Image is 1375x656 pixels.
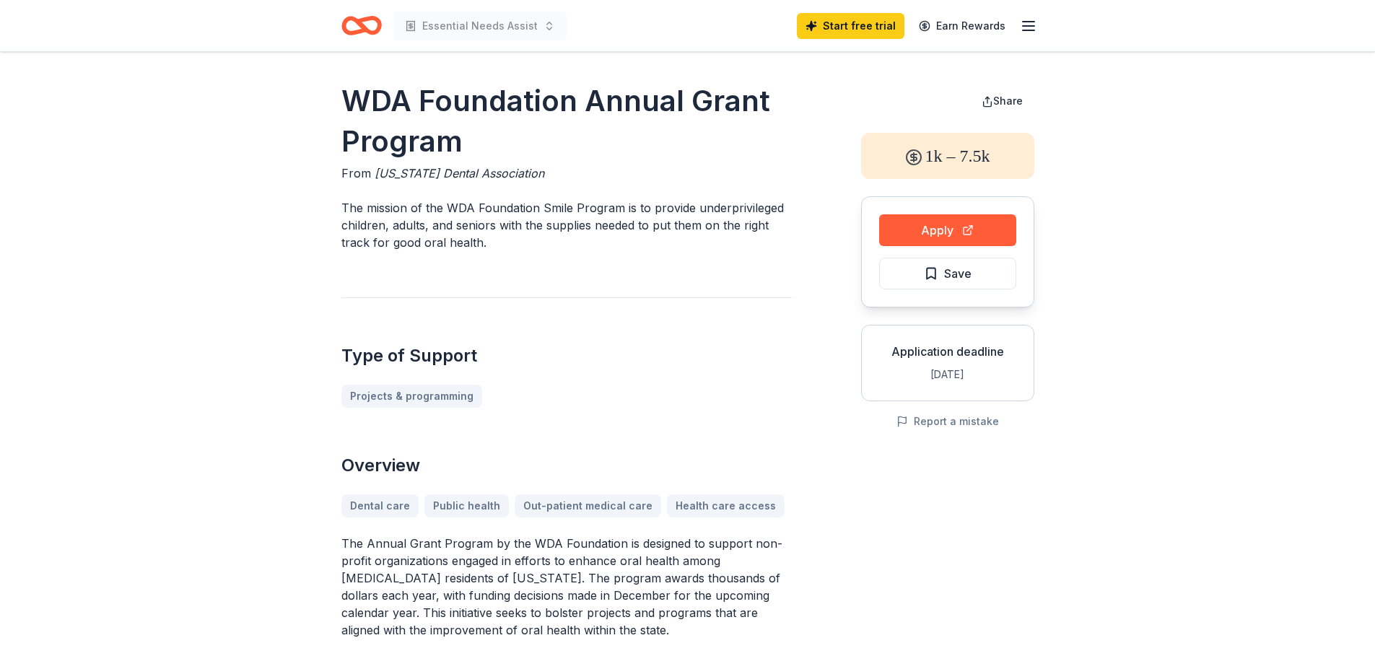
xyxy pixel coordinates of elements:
div: Application deadline [873,343,1022,360]
h2: Type of Support [341,344,792,367]
span: Save [944,264,972,283]
button: Save [879,258,1016,289]
h2: Overview [341,454,792,477]
span: [US_STATE] Dental Association [375,166,544,180]
p: The mission of the WDA Foundation Smile Program is to provide underprivileged children, adults, a... [341,199,792,251]
button: Report a mistake [896,413,999,430]
a: Earn Rewards [910,13,1014,39]
a: Projects & programming [341,385,482,408]
div: [DATE] [873,366,1022,383]
a: Start free trial [797,13,904,39]
span: Share [993,95,1023,107]
div: 1k – 7.5k [861,133,1034,179]
h1: WDA Foundation Annual Grant Program [341,81,792,162]
a: Home [341,9,382,43]
button: Essential Needs Assist [393,12,567,40]
div: From [341,165,792,182]
button: Share [970,87,1034,115]
span: Essential Needs Assist [422,17,538,35]
button: Apply [879,214,1016,246]
p: The Annual Grant Program by the WDA Foundation is designed to support non-profit organizations en... [341,535,792,639]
